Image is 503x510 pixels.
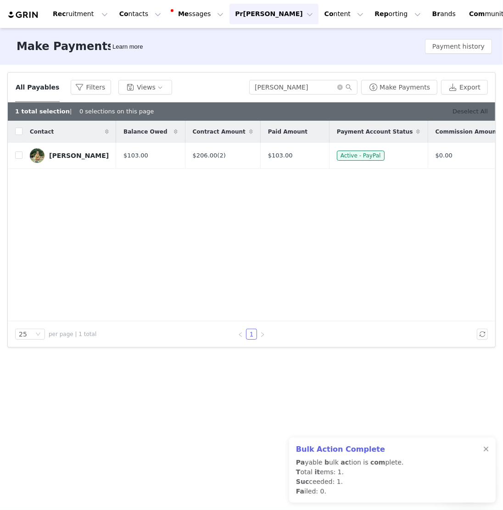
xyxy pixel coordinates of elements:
[441,80,488,95] button: Export
[315,468,336,476] span: ems:
[296,459,404,466] span: is
[346,84,352,90] i: icon: search
[30,148,45,163] img: bcc2f5c7-0a9c-44bc-b66f-0687ac811da8.jpg
[341,459,349,466] span: ac
[15,108,70,115] b: 1 total selection
[296,459,305,466] span: Pa
[118,80,172,95] button: Views
[193,151,253,160] div: $206.00
[246,329,257,339] a: 1
[167,4,229,24] button: Messages
[238,332,243,337] i: icon: left
[257,329,268,340] li: Next Page
[7,11,39,19] img: grin logo
[17,38,114,55] h3: Make Payments
[260,332,265,337] i: icon: right
[296,468,301,476] span: T
[319,4,369,24] button: Content
[370,459,403,466] span: plete.
[370,459,386,466] span: com
[296,478,335,485] span: ceeded:
[47,4,113,24] button: Recruitment
[15,80,60,95] button: All Payables
[436,128,499,136] span: Commission Amount
[235,329,246,340] li: Previous Page
[337,84,343,90] i: icon: close-circle
[296,478,309,485] span: Suc
[337,128,413,136] span: Payment Account Status
[425,39,492,54] button: Payment history
[30,148,109,163] a: [PERSON_NAME]
[30,128,54,136] span: Contact
[71,80,111,95] button: Filters
[296,488,318,495] span: iled:
[249,80,358,95] input: Search...
[369,4,426,24] button: Reporting
[324,459,339,466] span: ulk
[427,4,463,24] a: Brands
[49,330,96,338] span: per page | 1 total
[111,42,145,51] div: Tooltip anchor
[361,80,437,95] button: Make Payments
[296,468,313,476] span: otal
[296,488,304,495] span: Fa
[217,152,225,159] a: (2)
[296,488,326,495] span: 0.
[193,128,246,136] span: Contract Amount
[123,128,167,136] span: Balance Owed
[229,4,318,24] button: Program
[337,151,385,161] span: Active - PayPal
[296,468,344,476] span: 1.
[268,128,307,136] span: Paid Amount
[296,459,323,466] span: yable
[35,331,41,338] i: icon: down
[49,152,109,159] div: [PERSON_NAME]
[19,329,27,339] div: 25
[268,151,322,160] div: $103.00
[341,459,361,466] span: tion
[114,4,167,24] button: Contacts
[15,107,154,116] div: | 0 selections on this page
[453,108,488,115] a: Deselect All
[296,444,404,455] h2: Bulk Action Complete
[123,151,148,160] span: $103.00
[324,459,329,466] span: b
[315,468,320,476] span: it
[246,329,257,340] li: 1
[296,478,343,485] span: 1.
